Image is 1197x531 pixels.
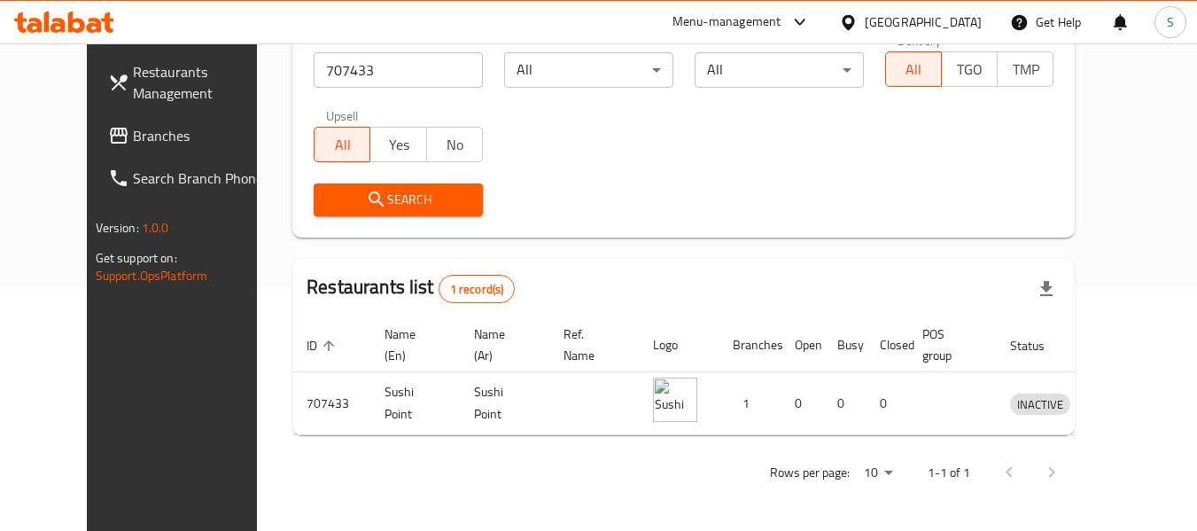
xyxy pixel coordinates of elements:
[1010,335,1068,356] span: Status
[292,318,1153,435] table: enhanced table
[949,57,991,82] span: TGO
[94,157,287,199] a: Search Branch Phone
[564,324,618,366] span: Ref. Name
[314,52,483,88] input: Search for restaurant name or ID..
[307,335,340,356] span: ID
[1010,394,1070,415] div: INACTIVE
[941,51,998,87] button: TGO
[460,372,549,435] td: Sushi Point
[898,34,942,46] label: Delivery
[94,114,287,157] a: Branches
[865,12,982,32] div: [GEOGRAPHIC_DATA]
[133,125,273,146] span: Branches
[823,372,866,435] td: 0
[719,372,781,435] td: 1
[781,318,823,372] th: Open
[1010,394,1070,415] span: INACTIVE
[719,318,781,372] th: Branches
[1025,268,1068,310] div: Export file
[314,127,370,162] button: All
[928,462,970,484] p: 1-1 of 1
[639,318,719,372] th: Logo
[377,132,419,158] span: Yes
[997,51,1053,87] button: TMP
[1005,57,1046,82] span: TMP
[770,462,850,484] p: Rows per page:
[823,318,866,372] th: Busy
[133,168,273,189] span: Search Branch Phone
[314,184,483,216] button: Search
[893,57,935,82] span: All
[439,275,516,303] div: Total records count
[96,246,177,269] span: Get support on:
[142,216,169,239] span: 1.0.0
[781,372,823,435] td: 0
[328,189,469,211] span: Search
[385,324,439,366] span: Name (En)
[504,52,673,88] div: All
[439,281,515,298] span: 1 record(s)
[133,61,273,104] span: Restaurants Management
[695,52,864,88] div: All
[474,324,528,366] span: Name (Ar)
[922,324,975,366] span: POS group
[426,127,483,162] button: No
[326,109,359,121] label: Upsell
[672,12,781,33] div: Menu-management
[96,264,208,287] a: Support.OpsPlatform
[94,51,287,114] a: Restaurants Management
[857,460,899,487] div: Rows per page:
[307,274,515,303] h2: Restaurants list
[1167,12,1174,32] span: S
[292,372,370,435] td: 707433
[866,372,908,435] td: 0
[434,132,476,158] span: No
[885,51,942,87] button: All
[369,127,426,162] button: Yes
[322,132,363,158] span: All
[866,318,908,372] th: Closed
[653,378,697,422] img: Sushi Point
[96,216,139,239] span: Version:
[370,372,460,435] td: Sushi Point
